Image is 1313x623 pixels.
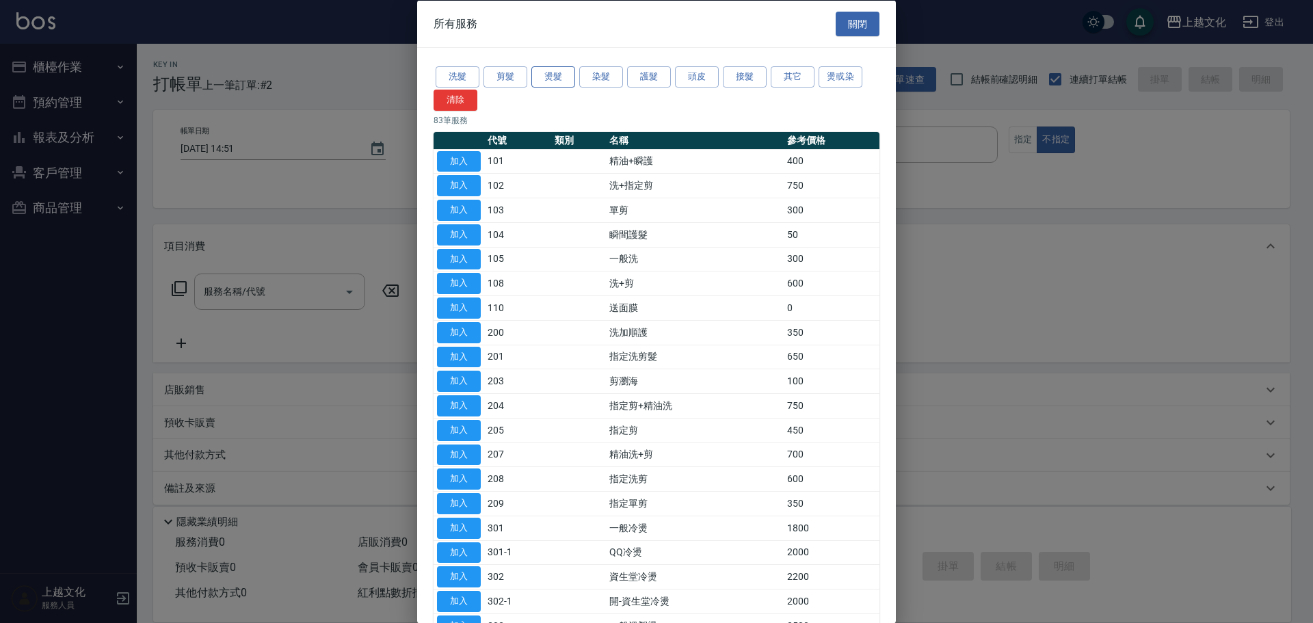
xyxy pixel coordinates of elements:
td: 400 [784,149,879,174]
td: 50 [784,222,879,247]
td: 750 [784,393,879,418]
td: 2000 [784,589,879,613]
td: 350 [784,320,879,345]
td: 指定洗剪髮 [606,345,783,369]
th: 類別 [551,131,607,149]
td: 送面膜 [606,295,783,320]
td: 洗+剪 [606,271,783,295]
td: 750 [784,173,879,198]
button: 加入 [437,566,481,587]
td: 103 [484,198,551,222]
td: 301 [484,516,551,540]
button: 燙或染 [819,66,862,88]
td: 洗+指定剪 [606,173,783,198]
td: 指定剪+精油洗 [606,393,783,418]
button: 加入 [437,419,481,440]
button: 加入 [437,346,481,367]
button: 加入 [437,248,481,269]
td: 700 [784,442,879,467]
td: 精油+瞬護 [606,149,783,174]
td: 指定單剪 [606,491,783,516]
td: 0 [784,295,879,320]
td: 2200 [784,564,879,589]
button: 接髮 [723,66,767,88]
button: 加入 [437,517,481,538]
td: 101 [484,149,551,174]
button: 加入 [437,542,481,563]
td: 203 [484,369,551,393]
td: 600 [784,271,879,295]
td: 2000 [784,540,879,565]
td: 剪瀏海 [606,369,783,393]
button: 加入 [437,273,481,294]
td: 600 [784,466,879,491]
button: 加入 [437,395,481,416]
button: 加入 [437,200,481,221]
button: 加入 [437,175,481,196]
td: 精油洗+剪 [606,442,783,467]
button: 燙髮 [531,66,575,88]
button: 剪髮 [483,66,527,88]
button: 加入 [437,444,481,465]
button: 頭皮 [675,66,719,88]
td: QQ冷燙 [606,540,783,565]
button: 加入 [437,297,481,319]
td: 一般洗 [606,247,783,271]
td: 110 [484,295,551,320]
td: 指定洗剪 [606,466,783,491]
td: 207 [484,442,551,467]
td: 302-1 [484,589,551,613]
button: 加入 [437,321,481,343]
td: 108 [484,271,551,295]
td: 302 [484,564,551,589]
button: 洗髮 [436,66,479,88]
td: 指定剪 [606,418,783,442]
th: 參考價格 [784,131,879,149]
td: 200 [484,320,551,345]
td: 208 [484,466,551,491]
td: 105 [484,247,551,271]
td: 單剪 [606,198,783,222]
td: 1800 [784,516,879,540]
td: 450 [784,418,879,442]
td: 資生堂冷燙 [606,564,783,589]
button: 加入 [437,591,481,612]
td: 350 [784,491,879,516]
td: 開-資生堂冷燙 [606,589,783,613]
td: 300 [784,247,879,271]
th: 代號 [484,131,551,149]
button: 清除 [434,89,477,110]
span: 所有服務 [434,16,477,30]
th: 名稱 [606,131,783,149]
td: 209 [484,491,551,516]
button: 關閉 [836,11,879,36]
button: 護髮 [627,66,671,88]
button: 加入 [437,371,481,392]
td: 瞬間護髮 [606,222,783,247]
td: 洗加順護 [606,320,783,345]
td: 一般冷燙 [606,516,783,540]
button: 加入 [437,150,481,172]
td: 102 [484,173,551,198]
td: 201 [484,345,551,369]
td: 204 [484,393,551,418]
button: 其它 [771,66,814,88]
td: 104 [484,222,551,247]
button: 加入 [437,468,481,490]
button: 染髮 [579,66,623,88]
button: 加入 [437,224,481,245]
p: 83 筆服務 [434,114,879,126]
td: 650 [784,345,879,369]
td: 300 [784,198,879,222]
td: 100 [784,369,879,393]
td: 301-1 [484,540,551,565]
td: 205 [484,418,551,442]
button: 加入 [437,493,481,514]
